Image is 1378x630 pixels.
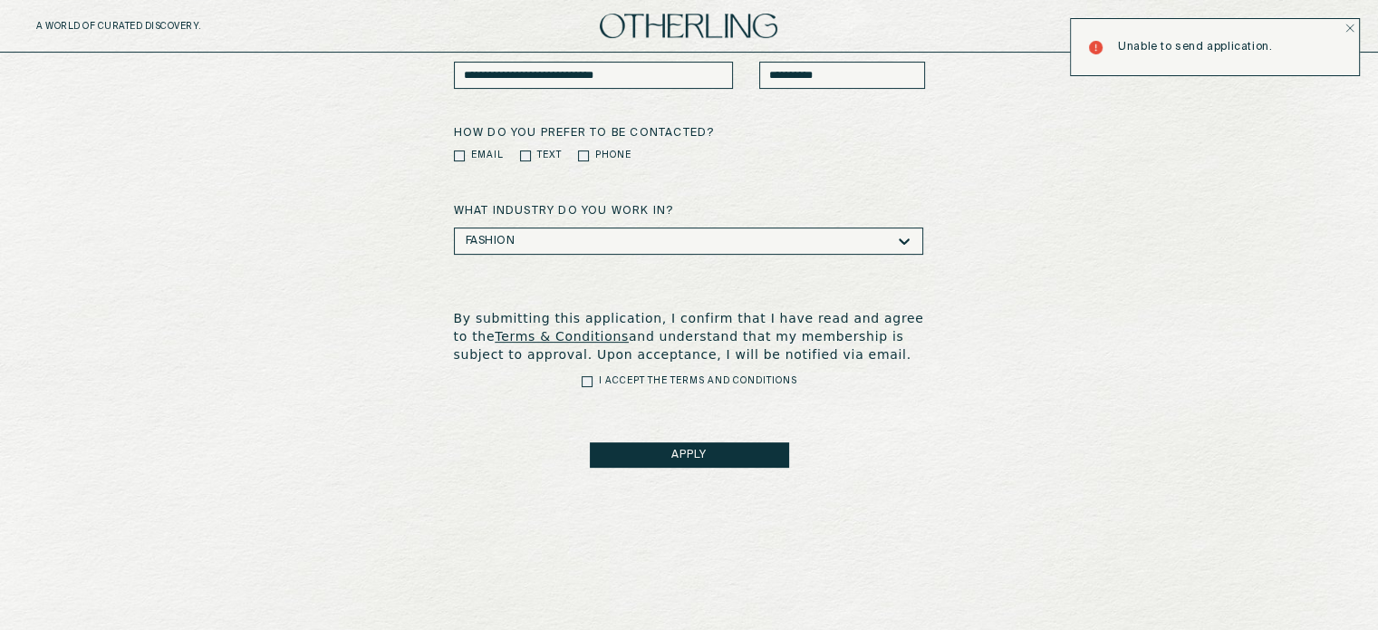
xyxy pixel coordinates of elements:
label: How do you prefer to be contacted? [454,125,925,141]
p: Unable to send application. [1118,41,1272,53]
label: I Accept the Terms and Conditions [599,374,797,388]
label: Text [537,149,562,162]
h5: A WORLD OF CURATED DISCOVERY. [36,21,280,32]
label: What industry do you work in? [454,206,674,217]
a: Terms & Conditions [495,329,629,344]
label: Email [471,149,504,162]
button: APPLY [590,442,789,468]
label: Phone [595,149,631,162]
div: Fashion [466,235,516,247]
p: By submitting this application, I confirm that I have read and agree to the and understand that m... [454,309,925,363]
img: logo [600,14,777,38]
